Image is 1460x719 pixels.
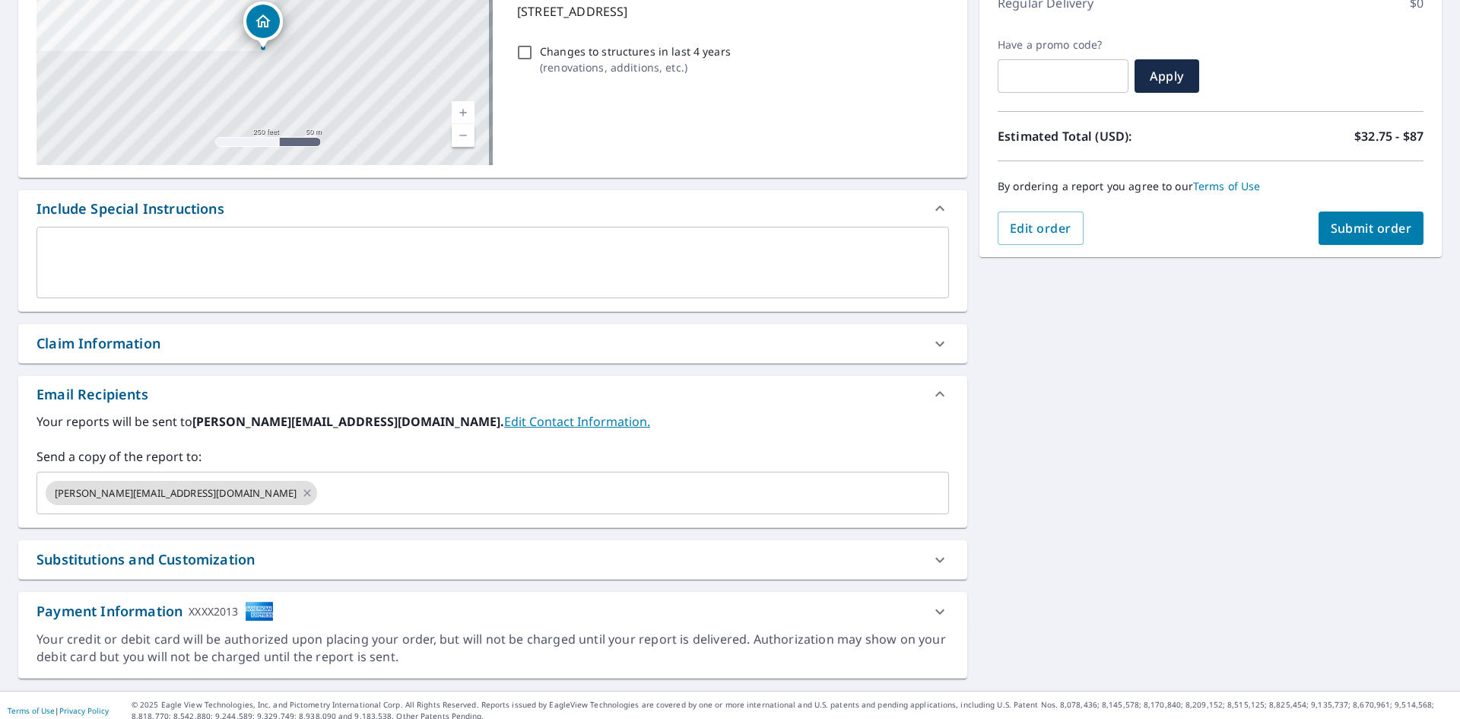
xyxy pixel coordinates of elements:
div: Include Special Instructions [18,190,967,227]
span: Edit order [1010,220,1071,237]
span: [PERSON_NAME][EMAIL_ADDRESS][DOMAIN_NAME] [46,486,306,501]
label: Have a promo code? [998,38,1128,52]
div: Your credit or debit card will be authorized upon placing your order, but will not be charged unt... [36,631,949,666]
div: [PERSON_NAME][EMAIL_ADDRESS][DOMAIN_NAME] [46,481,317,505]
div: Payment InformationXXXX2013cardImage [18,592,967,631]
span: Submit order [1331,220,1412,237]
button: Apply [1135,59,1199,93]
a: Current Level 17, Zoom Out [452,124,474,147]
button: Edit order [998,212,1084,245]
b: [PERSON_NAME][EMAIL_ADDRESS][DOMAIN_NAME]. [192,413,504,430]
p: $32.75 - $87 [1354,127,1423,145]
div: Email Recipients [36,384,148,405]
div: Dropped pin, building 1, Residential property, 1923 Division St Baltimore, MD 21217 [243,2,283,49]
div: XXXX2013 [189,601,238,622]
div: Substitutions and Customization [36,549,255,570]
a: Terms of Use [8,705,55,716]
a: Privacy Policy [59,705,109,716]
p: | [8,706,109,715]
a: Terms of Use [1193,179,1261,193]
span: Apply [1147,68,1187,84]
p: [STREET_ADDRESS] [517,2,943,21]
p: ( renovations, additions, etc. ) [540,59,731,75]
p: Changes to structures in last 4 years [540,43,731,59]
div: Include Special Instructions [36,199,224,219]
button: Submit order [1319,212,1424,245]
p: Estimated Total (USD): [998,127,1211,145]
div: Email Recipients [18,376,967,412]
a: EditContactInfo [504,413,650,430]
a: Current Level 17, Zoom In [452,101,474,124]
div: Substitutions and Customization [18,540,967,579]
label: Your reports will be sent to [36,412,949,431]
div: Claim Information [18,324,967,363]
label: Send a copy of the report to: [36,447,949,466]
div: Claim Information [36,333,160,354]
p: By ordering a report you agree to our [998,180,1423,193]
div: Payment Information [36,601,274,622]
img: cardImage [245,601,274,622]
